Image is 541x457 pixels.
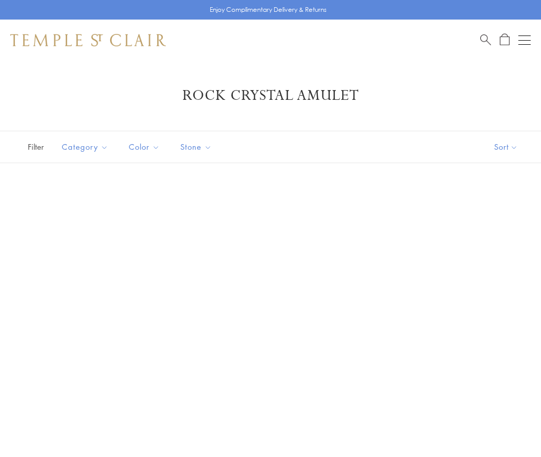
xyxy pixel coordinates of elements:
[54,135,116,159] button: Category
[175,140,219,153] span: Stone
[500,33,510,46] a: Open Shopping Bag
[10,34,166,46] img: Temple St. Clair
[26,86,515,105] h1: Rock Crystal Amulet
[480,33,491,46] a: Search
[57,140,116,153] span: Category
[518,34,531,46] button: Open navigation
[471,131,541,163] button: Show sort by
[121,135,167,159] button: Color
[210,5,327,15] p: Enjoy Complimentary Delivery & Returns
[124,140,167,153] span: Color
[173,135,219,159] button: Stone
